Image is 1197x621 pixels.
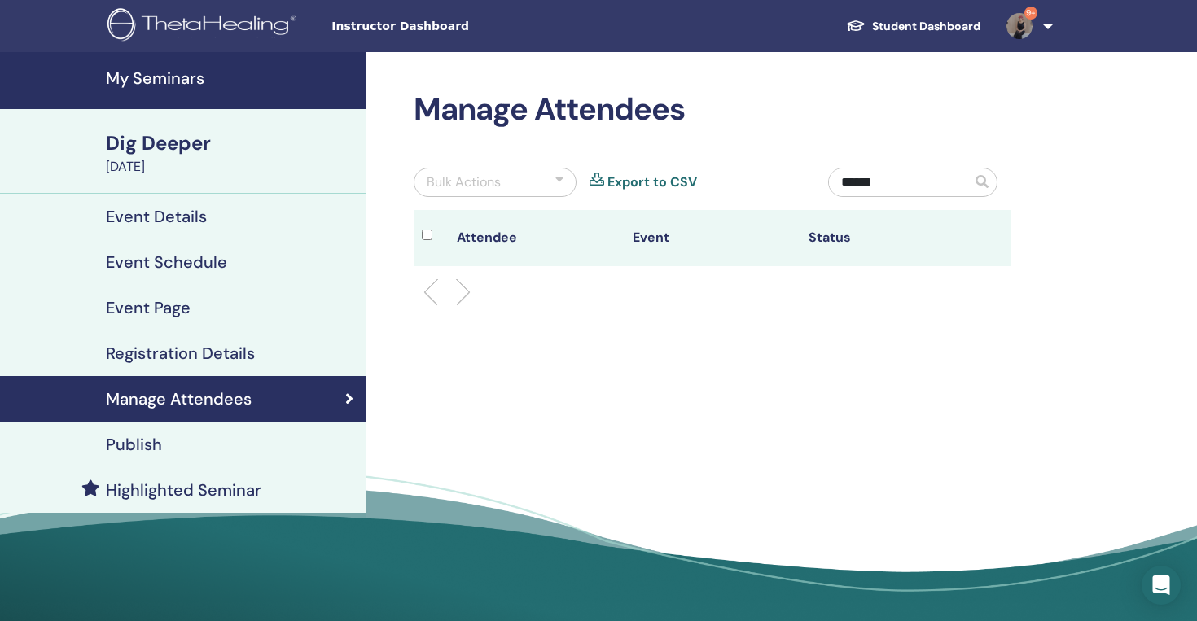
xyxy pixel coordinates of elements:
div: Bulk Actions [427,173,501,192]
h4: Manage Attendees [106,389,252,409]
a: Export to CSV [607,173,697,192]
div: Dig Deeper [106,129,357,157]
a: Dig Deeper[DATE] [96,129,366,177]
h4: My Seminars [106,68,357,88]
a: Student Dashboard [833,11,993,42]
h4: Event Page [106,298,191,317]
img: logo.png [107,8,302,45]
th: Event [625,210,800,266]
img: default.jpg [1006,13,1033,39]
div: [DATE] [106,157,357,177]
h4: Event Details [106,207,207,226]
span: Instructor Dashboard [331,18,576,35]
h4: Registration Details [106,343,255,363]
div: Open Intercom Messenger [1142,566,1181,605]
th: Attendee [449,210,625,266]
h4: Publish [106,435,162,454]
h2: Manage Attendees [414,91,1011,129]
h4: Event Schedule [106,252,227,272]
h4: Highlighted Seminar [106,480,261,500]
img: graduation-cap-white.svg [846,19,866,33]
span: 9+ [1024,7,1037,20]
th: Status [800,210,976,266]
